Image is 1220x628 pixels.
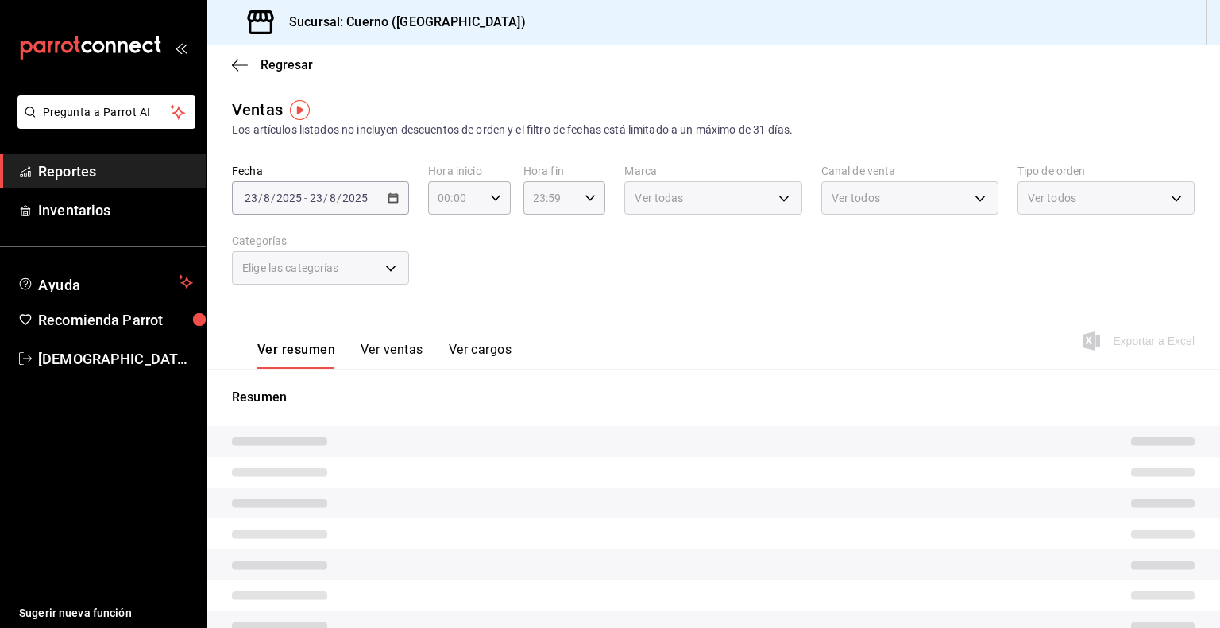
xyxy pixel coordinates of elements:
[635,190,683,206] span: Ver todas
[175,41,187,54] button: open_drawer_menu
[263,192,271,204] input: --
[232,98,283,122] div: Ventas
[428,165,511,176] label: Hora inicio
[304,192,307,204] span: -
[290,100,310,120] img: Tooltip marker
[19,605,193,622] span: Sugerir nueva función
[337,192,342,204] span: /
[11,115,195,132] a: Pregunta a Parrot AI
[232,57,313,72] button: Regresar
[276,13,526,32] h3: Sucursal: Cuerno ([GEOGRAPHIC_DATA])
[257,342,335,369] button: Ver resumen
[257,342,512,369] div: navigation tabs
[1028,190,1076,206] span: Ver todos
[232,388,1195,407] p: Resumen
[821,165,998,176] label: Canal de venta
[232,122,1195,138] div: Los artículos listados no incluyen descuentos de orden y el filtro de fechas está limitado a un m...
[17,95,195,129] button: Pregunta a Parrot AI
[1017,165,1195,176] label: Tipo de orden
[624,165,801,176] label: Marca
[38,309,193,331] span: Recomienda Parrot
[38,348,193,370] span: [DEMOGRAPHIC_DATA][PERSON_NAME]
[449,342,512,369] button: Ver cargos
[38,161,193,182] span: Reportes
[276,192,303,204] input: ----
[309,192,323,204] input: --
[232,235,409,246] label: Categorías
[832,190,880,206] span: Ver todos
[244,192,258,204] input: --
[342,192,369,204] input: ----
[242,260,339,276] span: Elige las categorías
[261,57,313,72] span: Regresar
[232,165,409,176] label: Fecha
[258,192,263,204] span: /
[38,273,172,292] span: Ayuda
[38,200,193,221] span: Inventarios
[361,342,423,369] button: Ver ventas
[271,192,276,204] span: /
[523,165,606,176] label: Hora fin
[329,192,337,204] input: --
[43,104,171,121] span: Pregunta a Parrot AI
[323,192,328,204] span: /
